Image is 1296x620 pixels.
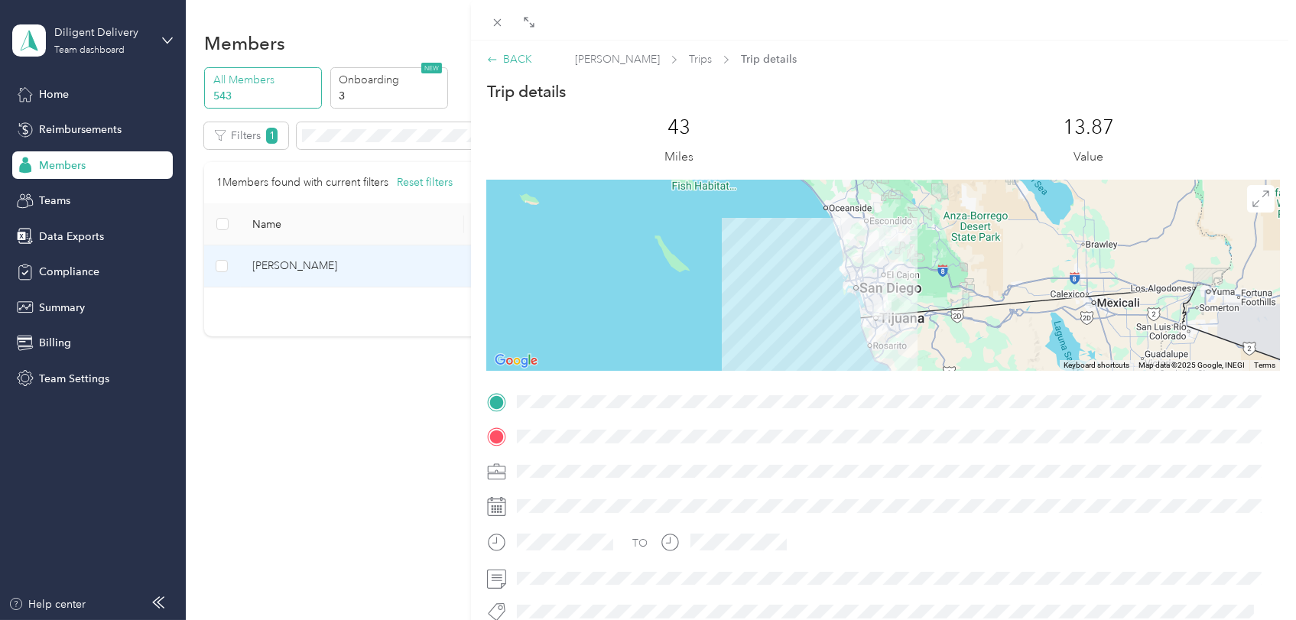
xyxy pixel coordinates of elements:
[1064,360,1129,371] button: Keyboard shortcuts
[1074,148,1103,167] p: Value
[1254,361,1275,369] a: Terms (opens in new tab)
[1063,115,1114,140] p: 13.87
[689,51,712,67] span: Trips
[667,115,690,140] p: 43
[491,351,541,371] img: Google
[1210,534,1296,620] iframe: Everlance-gr Chat Button Frame
[491,351,541,371] a: Open this area in Google Maps (opens a new window)
[664,148,693,167] p: Miles
[487,51,532,67] div: BACK
[575,51,660,67] span: [PERSON_NAME]
[1138,361,1245,369] span: Map data ©2025 Google, INEGI
[487,81,566,102] p: Trip details
[632,535,648,551] div: TO
[741,51,797,67] span: Trip details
